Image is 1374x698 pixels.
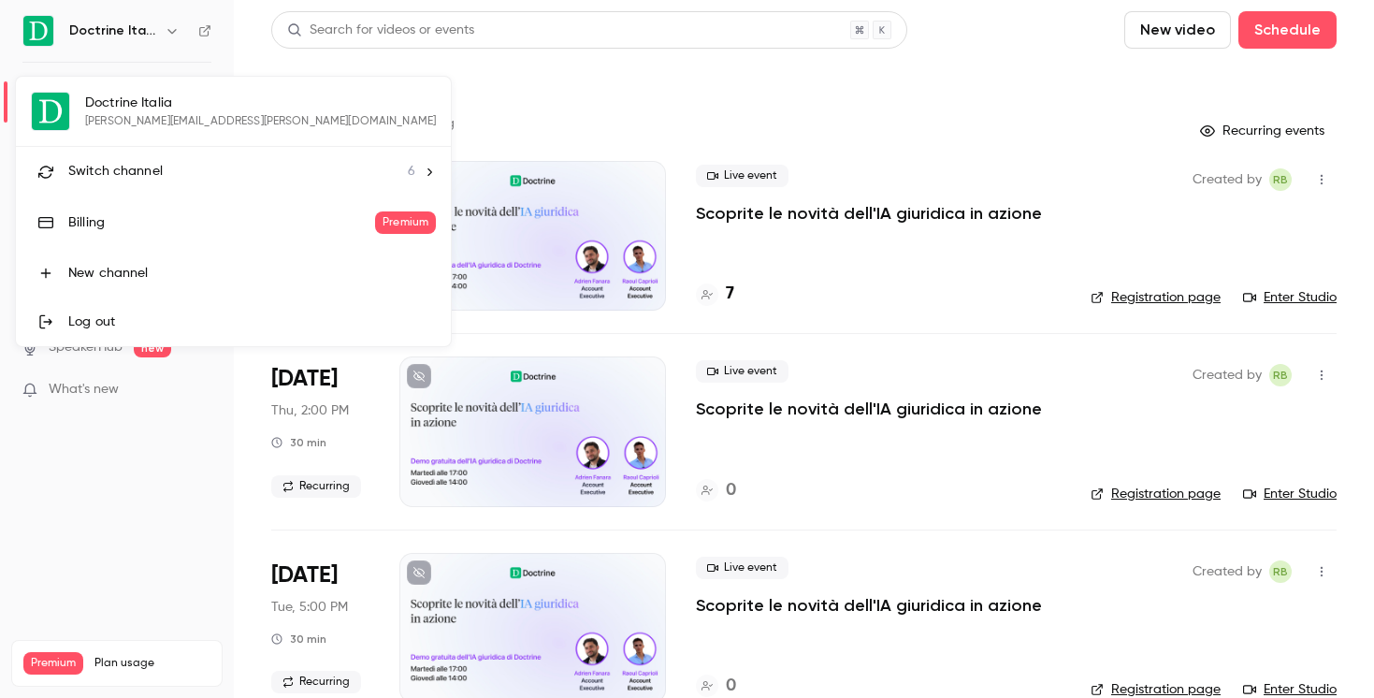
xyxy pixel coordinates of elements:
[68,264,436,283] div: New channel
[375,211,436,234] span: Premium
[68,213,375,232] div: Billing
[68,162,163,182] span: Switch channel
[68,313,436,331] div: Log out
[408,162,415,182] span: 6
